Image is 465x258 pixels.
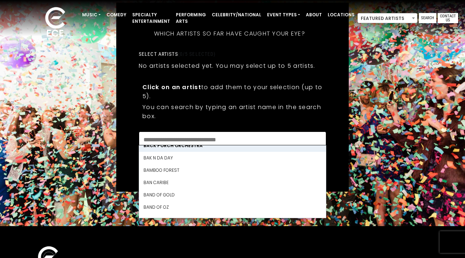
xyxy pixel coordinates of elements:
[139,51,215,57] label: Select artists
[438,13,458,23] a: Contact Us
[129,9,173,28] a: Specialty Entertainment
[139,140,326,152] li: Back Porch Orchestra
[209,9,264,21] a: Celebrity/National
[178,51,216,57] span: (0/5 selected)
[139,176,326,189] li: Ban Caribe
[419,13,436,23] a: Search
[142,103,323,121] p: You can search by typing an artist name in the search box.
[173,9,209,28] a: Performing Arts
[142,83,201,91] strong: Click on an artist
[104,9,129,21] a: Comedy
[79,9,104,21] a: Music
[139,201,326,213] li: Band of Oz
[139,213,326,226] li: Band X
[358,13,417,24] span: Featured Artists
[139,61,315,70] p: No artists selected yet. You may select up to 5 artists.
[143,136,322,143] textarea: Search
[139,189,326,201] li: Band Of Gold
[37,5,73,40] img: ece_new_logo_whitev2-1.png
[142,83,323,101] p: to add them to your selection (up to 5).
[139,152,326,164] li: Bak n da Day
[303,9,325,21] a: About
[325,9,357,21] a: Locations
[139,164,326,176] li: Bamboo Forest
[357,13,417,23] span: Featured Artists
[264,9,303,21] a: Event Types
